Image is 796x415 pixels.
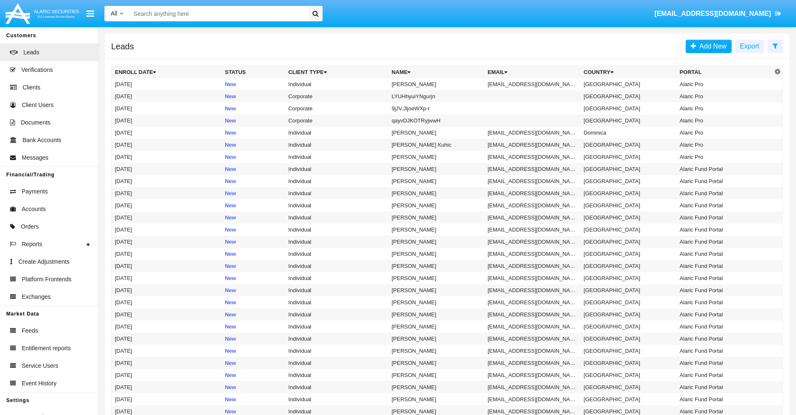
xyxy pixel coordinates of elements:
td: [GEOGRAPHIC_DATA] [580,151,676,163]
td: [DATE] [112,236,222,248]
td: [GEOGRAPHIC_DATA] [580,357,676,369]
td: Alaric Pro [676,127,773,139]
td: [GEOGRAPHIC_DATA] [580,381,676,393]
td: [DATE] [112,90,222,102]
td: [EMAIL_ADDRESS][DOMAIN_NAME] [484,345,580,357]
span: Reports [22,240,42,249]
td: [PERSON_NAME] [388,260,484,272]
td: Alaric Fund Portal [676,248,773,260]
td: Alaric Fund Portal [676,345,773,357]
td: Individual [285,345,388,357]
th: Portal [676,66,773,79]
td: [DATE] [112,345,222,357]
td: [PERSON_NAME] [388,272,484,284]
td: [GEOGRAPHIC_DATA] [580,224,676,236]
td: [GEOGRAPHIC_DATA] [580,199,676,211]
td: Individual [285,163,388,175]
td: Individual [285,357,388,369]
td: New [221,127,285,139]
td: [GEOGRAPHIC_DATA] [580,393,676,405]
td: [GEOGRAPHIC_DATA] [580,236,676,248]
td: New [221,151,285,163]
td: Alaric Fund Portal [676,333,773,345]
td: Individual [285,127,388,139]
td: [EMAIL_ADDRESS][DOMAIN_NAME] [484,211,580,224]
td: [GEOGRAPHIC_DATA] [580,163,676,175]
td: [DATE] [112,296,222,308]
td: [DATE] [112,260,222,272]
td: [PERSON_NAME] [388,151,484,163]
td: Individual [285,284,388,296]
td: [EMAIL_ADDRESS][DOMAIN_NAME] [484,127,580,139]
td: New [221,90,285,102]
td: [EMAIL_ADDRESS][DOMAIN_NAME] [484,151,580,163]
td: [EMAIL_ADDRESS][DOMAIN_NAME] [484,175,580,187]
td: Dominica [580,127,676,139]
td: Individual [285,393,388,405]
td: New [221,321,285,333]
td: New [221,175,285,187]
td: qayvDJKOTRyjwwH [388,115,484,127]
td: [EMAIL_ADDRESS][DOMAIN_NAME] [484,333,580,345]
td: [PERSON_NAME] [388,381,484,393]
td: New [221,345,285,357]
td: [PERSON_NAME] [388,345,484,357]
td: Corporate [285,90,388,102]
td: [DATE] [112,211,222,224]
td: Alaric Fund Portal [676,187,773,199]
td: Individual [285,139,388,151]
td: New [221,211,285,224]
td: [DATE] [112,102,222,115]
h5: Leads [111,43,134,50]
td: Individual [285,308,388,321]
td: [GEOGRAPHIC_DATA] [580,260,676,272]
td: [PERSON_NAME] [388,127,484,139]
td: New [221,187,285,199]
span: Feeds [22,326,38,335]
td: Individual [285,260,388,272]
td: [PERSON_NAME] [388,308,484,321]
td: [EMAIL_ADDRESS][DOMAIN_NAME] [484,393,580,405]
td: Individual [285,272,388,284]
td: Alaric Fund Portal [676,321,773,333]
td: [GEOGRAPHIC_DATA] [580,211,676,224]
td: New [221,139,285,151]
td: Individual [285,321,388,333]
td: [GEOGRAPHIC_DATA] [580,321,676,333]
button: Export [735,40,764,53]
td: [GEOGRAPHIC_DATA] [580,345,676,357]
td: [DATE] [112,163,222,175]
td: [DATE] [112,284,222,296]
span: Payments [22,187,48,196]
td: [DATE] [112,224,222,236]
th: Name [388,66,484,79]
td: Alaric Fund Portal [676,236,773,248]
td: [DATE] [112,272,222,284]
td: Alaric Fund Portal [676,199,773,211]
td: [DATE] [112,151,222,163]
td: New [221,357,285,369]
td: New [221,163,285,175]
td: Corporate [285,102,388,115]
td: [DATE] [112,357,222,369]
td: New [221,393,285,405]
img: Logo image [4,1,80,26]
span: Platform Frontends [22,275,71,284]
a: Add New [686,40,732,53]
span: Orders [21,222,39,231]
span: Leads [23,48,39,57]
td: [EMAIL_ADDRESS][DOMAIN_NAME] [484,260,580,272]
th: Email [484,66,580,79]
td: Alaric Fund Portal [676,381,773,393]
td: [EMAIL_ADDRESS][DOMAIN_NAME] [484,187,580,199]
th: Status [221,66,285,79]
td: [PERSON_NAME] [388,163,484,175]
input: Search [130,6,305,21]
span: Messages [22,153,48,162]
td: [EMAIL_ADDRESS][DOMAIN_NAME] [484,139,580,151]
td: Individual [285,224,388,236]
td: Alaric Fund Portal [676,211,773,224]
td: [GEOGRAPHIC_DATA] [580,272,676,284]
td: [EMAIL_ADDRESS][DOMAIN_NAME] [484,381,580,393]
td: [EMAIL_ADDRESS][DOMAIN_NAME] [484,308,580,321]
